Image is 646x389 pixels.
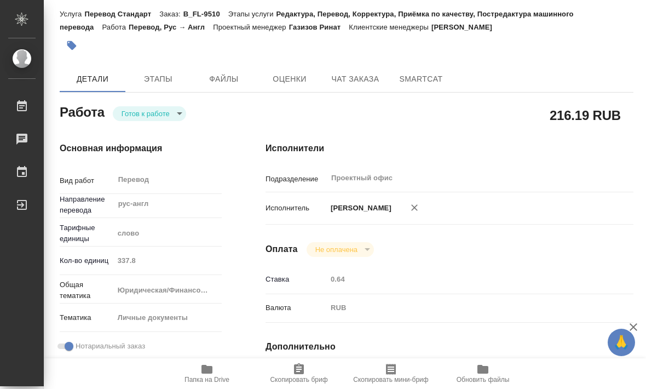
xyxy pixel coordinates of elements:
button: 🙏 [608,329,635,356]
button: Обновить файлы [437,358,529,389]
span: Нотариальный заказ [76,341,145,352]
div: Готов к работе [307,242,374,257]
span: Этапы [132,72,184,86]
p: Проектный менеджер [213,23,289,31]
button: Добавить тэг [60,33,84,58]
p: [PERSON_NAME] [327,203,391,214]
p: Валюта [266,302,327,313]
h4: Основная информация [60,142,222,155]
p: Редактура, Перевод, Корректура, Приёмка по качеству, Постредактура машинного перевода [60,10,574,31]
h2: Работа [60,101,105,121]
p: Ставка [266,274,327,285]
button: Скопировать бриф [253,358,345,389]
p: Газизов Ринат [289,23,349,31]
p: Клиентские менеджеры [349,23,431,31]
span: Оценки [263,72,316,86]
span: Чат заказа [329,72,382,86]
div: Готов к работе [113,106,186,121]
button: Готов к работе [118,109,173,118]
span: 🙏 [612,331,631,354]
p: [PERSON_NAME] [431,23,500,31]
p: Перевод, Рус → Англ [129,23,213,31]
h4: Исполнители [266,142,633,155]
p: Тематика [60,312,114,323]
p: Исполнитель [266,203,327,214]
button: Папка на Drive [161,358,253,389]
div: Юридическая/Финансовая [114,281,222,300]
p: Тарифные единицы [60,222,114,244]
div: слово [114,224,222,243]
button: Не оплачена [312,245,361,254]
span: Детали [66,72,119,86]
h2: 216.19 RUB [550,106,621,124]
p: Направление перевода [60,194,114,216]
span: SmartCat [395,72,447,86]
p: Заказ: [159,10,183,18]
p: Услуга [60,10,84,18]
p: Кол-во единиц [60,255,114,266]
span: Скопировать мини-бриф [353,376,428,384]
input: Пустое поле [114,253,222,268]
p: Вид работ [60,175,114,186]
input: Пустое поле [327,271,603,287]
h4: Дополнительно [266,340,633,353]
p: Подразделение [266,174,327,185]
span: Скопировать бриф [270,376,327,384]
p: Перевод Стандарт [84,10,159,18]
span: Файлы [198,72,250,86]
button: Скопировать мини-бриф [345,358,437,389]
p: B_FL-9510 [183,10,228,18]
span: Обновить файлы [457,376,510,384]
span: Папка на Drive [184,376,229,384]
button: Удалить исполнителя [402,196,426,220]
p: Этапы услуги [228,10,276,18]
p: Общая тематика [60,279,114,301]
h4: Оплата [266,243,298,256]
div: RUB [327,299,603,317]
p: Работа [102,23,129,31]
div: Личные документы [114,308,222,327]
